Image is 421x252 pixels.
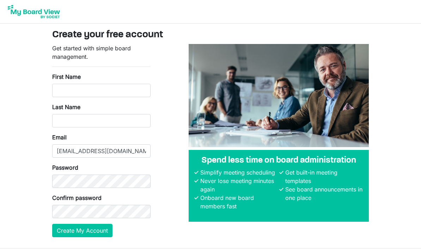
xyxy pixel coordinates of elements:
label: Email [52,133,67,141]
img: A photograph of board members sitting at a table [189,44,369,147]
img: My Board View Logo [6,3,62,20]
span: Get started with simple board management. [52,45,131,60]
h3: Create your free account [52,29,369,41]
label: Confirm password [52,194,102,202]
label: Last Name [52,103,80,111]
li: Onboard new board members fast [199,194,278,210]
button: Create My Account [52,224,112,237]
h4: Spend less time on board administration [194,156,363,166]
li: Simplify meeting scheduling [199,168,278,177]
li: Get built-in meeting templates [283,168,363,185]
label: First Name [52,73,81,81]
label: Password [52,163,78,172]
li: Never lose meeting minutes again [199,177,278,194]
li: See board announcements in one place [283,185,363,202]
